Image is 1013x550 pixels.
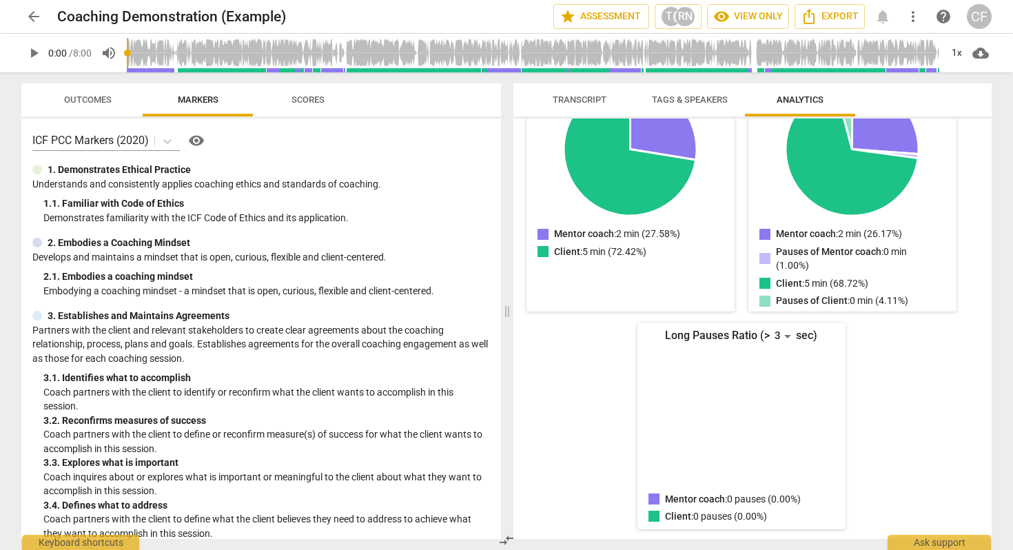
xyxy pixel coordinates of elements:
[48,309,229,323] p: 3. Establishes and Maintains Agreements
[776,227,902,241] p: : 2 min (26.17%)
[637,325,846,347] div: Long Pauses Ratio (> sec)
[43,385,490,414] p: Coach partners with the client to identify or reconfirm what the client wants to accomplish in th...
[32,177,490,192] p: Understands and consistently applies coaching ethics and standards of coaching.
[776,295,848,306] span: Pauses of Client
[43,211,490,225] p: Demonstrates familiarity with the ICF Code of Ethics and its application.
[48,48,67,59] span: 0:00
[905,8,921,25] span: more_vert
[43,196,490,211] div: 1. 1. Familiar with Code of Ethics
[554,227,680,241] p: : 2 min (27.58%)
[43,498,490,513] div: 3. 4. Defines what to address
[64,94,112,105] span: Outcomes
[48,163,191,177] p: 1. Demonstrates Ethical Practice
[713,8,783,25] span: View only
[652,94,728,105] span: Tags & Speakers
[96,41,121,65] button: Volume
[665,493,725,505] span: Mentor coach
[776,246,881,257] span: Pauses of Mentor coach
[931,4,956,29] a: Help
[777,94,823,105] span: Analytics
[22,535,139,550] div: Keyboard shortcuts
[25,8,42,25] span: arrow_back
[69,48,92,59] span: / 8:00
[776,294,908,308] p: : 0 min (4.11%)
[776,276,868,291] p: : 5 min (68.72%)
[43,456,490,470] div: 3. 3. Explores what is important
[560,8,643,25] span: Assessment
[770,325,796,347] div: 3
[560,8,576,25] span: star
[888,535,991,550] div: Ask support
[935,8,952,25] span: help
[43,427,490,456] p: Coach partners with the client to define or reconfirm measure(s) of success for what the client w...
[776,228,836,239] span: Mentor coach
[188,132,205,149] span: visibility
[665,509,767,524] p: : 0 pauses (0.00%)
[776,278,802,289] span: Client
[554,228,614,239] span: Mentor coach
[21,41,46,65] button: Play
[43,269,490,284] div: 2. 1. Embodies a coaching mindset
[665,492,801,507] p: : 0 pauses (0.00%)
[25,45,42,61] span: play_arrow
[43,512,490,540] p: Coach partners with the client to define what the client believes they need to address to achieve...
[32,323,490,366] p: Partners with the client and relevant stakeholders to create clear agreements about the coaching ...
[57,8,286,26] h2: Coaching Demonstration (Example)
[291,94,325,105] span: Scores
[554,245,646,259] p: : 5 min (72.42%)
[943,42,970,64] div: 1x
[675,6,695,27] div: RN
[776,245,940,273] p: : 0 min (1.00%)
[180,130,207,152] a: Help
[32,250,490,265] p: Develops and maintains a mindset that is open, curious, flexible and client-centered.
[554,246,580,257] span: Client
[665,511,691,522] span: Client
[178,94,218,105] span: Markers
[967,4,992,29] button: CF
[553,94,606,105] span: Transcript
[32,132,149,148] p: ICF PCC Markers (2020)
[661,6,682,27] div: T(
[43,414,490,428] div: 3. 2. Reconfirms measures of success
[43,371,490,385] div: 3. 1. Identifies what to accomplish
[185,130,207,152] button: Help
[655,4,702,29] button: T(RN
[553,4,649,29] button: Assessment
[43,284,490,298] p: Embodying a coaching mindset - a mindset that is open, curious, flexible and client-centered.
[43,470,490,498] p: Coach inquires about or explores what is important or meaningful to the client about what they wa...
[498,532,515,549] span: compare_arrows
[795,4,865,29] button: Export
[48,236,190,250] p: 2. Embodies a Coaching Mindset
[801,8,859,25] span: Export
[713,8,730,25] span: visibility
[707,4,789,29] button: View only
[101,45,117,61] span: volume_up
[972,45,989,61] span: cloud_download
